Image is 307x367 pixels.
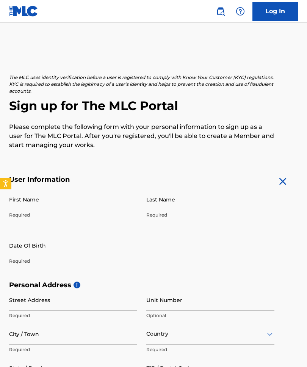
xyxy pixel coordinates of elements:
p: Required [9,346,137,353]
img: search [216,7,225,16]
h5: Personal Address [9,281,298,290]
p: Required [9,212,137,218]
div: Help [233,4,248,19]
span: i [74,282,80,288]
p: Required [146,346,274,353]
p: Optional [146,312,274,319]
img: MLC Logo [9,6,38,17]
p: Please complete the following form with your personal information to sign up as a user for The ML... [9,122,274,150]
p: Required [9,258,137,265]
a: Log In [252,2,298,21]
h2: Sign up for The MLC Portal [9,98,298,113]
img: help [236,7,245,16]
p: Required [146,212,274,218]
p: Required [9,312,137,319]
h5: User Information [9,175,274,184]
a: Public Search [213,4,228,19]
p: The MLC uses identity verification before a user is registered to comply with Know Your Customer ... [9,74,274,94]
img: close [277,175,289,187]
